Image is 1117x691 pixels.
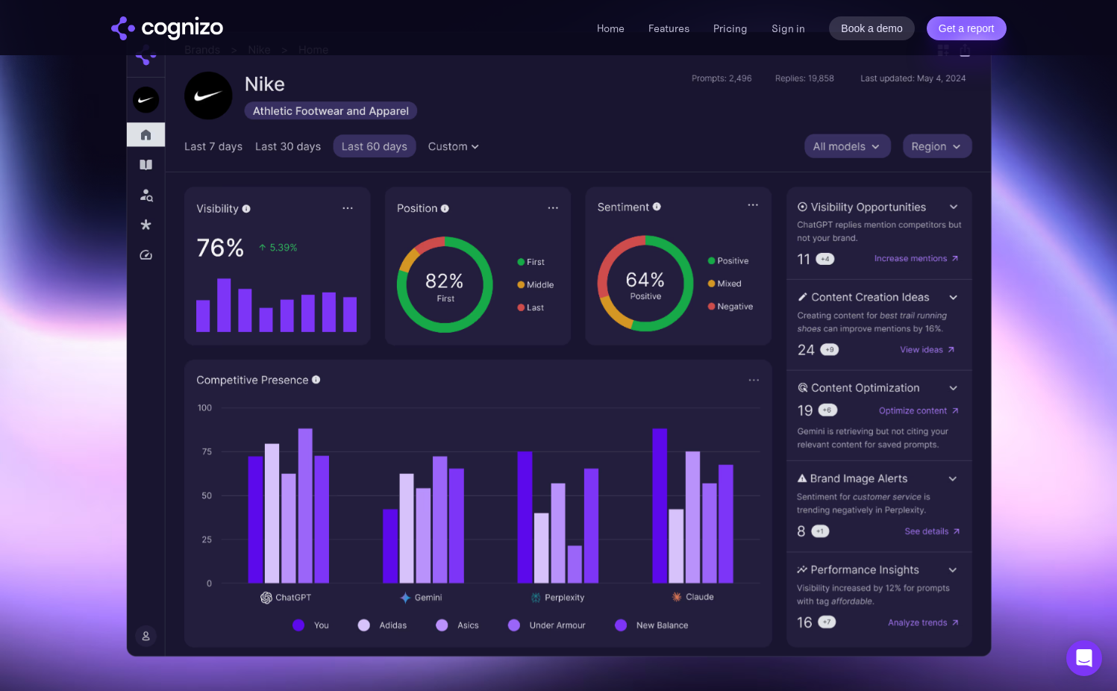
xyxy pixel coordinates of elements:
[927,16,1007,40] a: Get a report
[829,16,915,40] a: Book a demo
[111,16,223,40] a: home
[126,31,992,657] img: Cognizo AI visibility optimization dashboard
[772,19,805,37] a: Sign in
[111,16,223,40] img: cognizo logo
[597,22,625,35] a: Home
[1066,640,1102,676] div: Open Intercom Messenger
[713,22,748,35] a: Pricing
[648,22,689,35] a: Features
